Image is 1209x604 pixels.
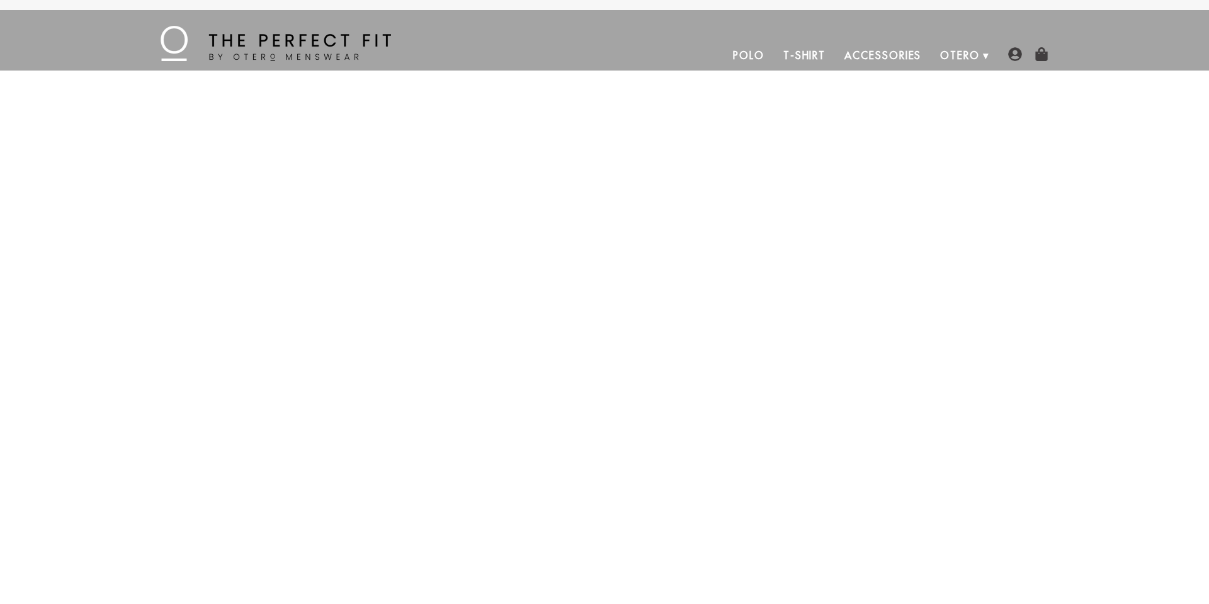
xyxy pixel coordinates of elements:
[161,26,391,61] img: The Perfect Fit - by Otero Menswear - Logo
[931,40,989,71] a: Otero
[1035,47,1048,61] img: shopping-bag-icon.png
[1008,47,1022,61] img: user-account-icon.png
[835,40,931,71] a: Accessories
[724,40,774,71] a: Polo
[774,40,835,71] a: T-Shirt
